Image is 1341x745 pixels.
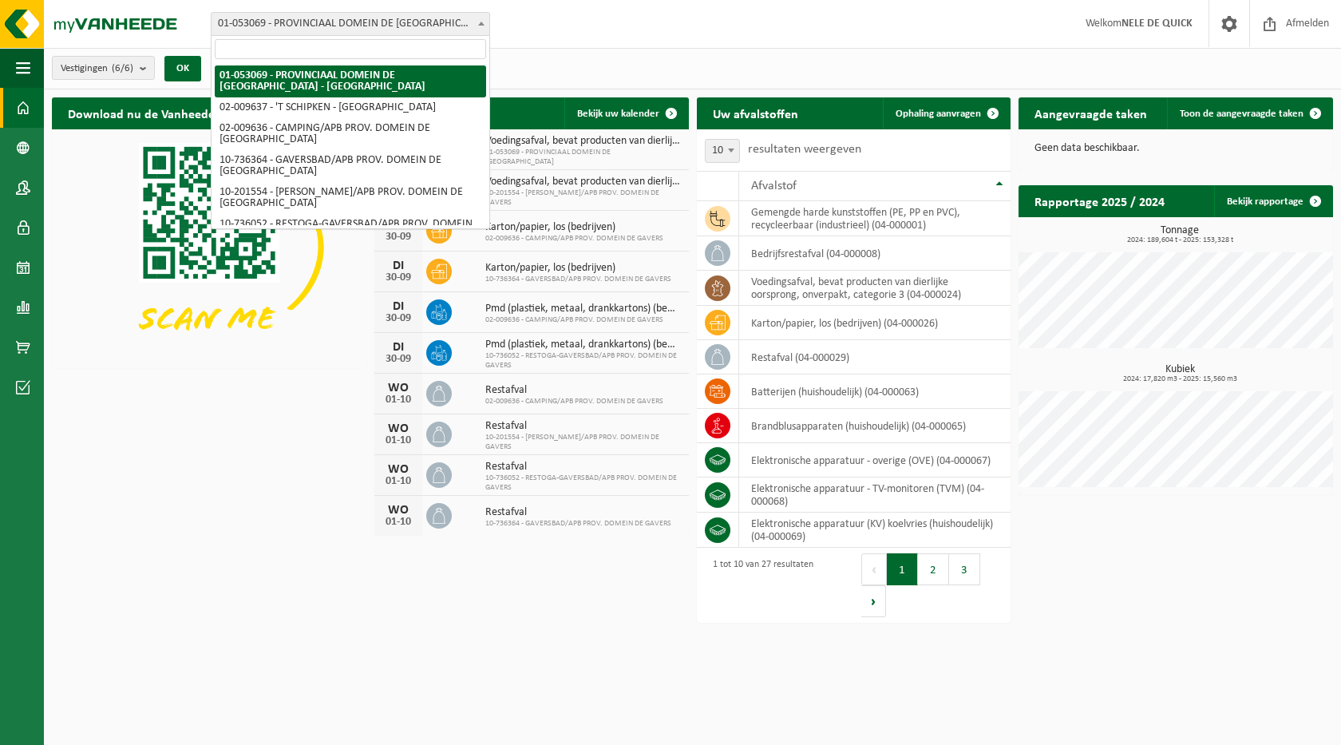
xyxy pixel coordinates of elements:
[485,351,681,371] span: 10-736052 - RESTOGA-GAVERSBAD/APB PROV. DOMEIN DE GAVERS
[1034,143,1317,154] p: Geen data beschikbaar.
[112,63,133,73] count: (6/6)
[739,340,1011,374] td: restafval (04-000029)
[485,384,663,397] span: Restafval
[739,478,1011,513] td: elektronische apparatuur - TV-monitoren (TVM) (04-000068)
[211,12,490,36] span: 01-053069 - PROVINCIAAL DOMEIN DE GAVERS - GERAARDSBERGEN
[61,57,133,81] span: Vestigingen
[215,65,486,97] li: 01-053069 - PROVINCIAAL DOMEIN DE [GEOGRAPHIC_DATA] - [GEOGRAPHIC_DATA]
[485,262,671,275] span: Karton/papier, los (bedrijven)
[382,463,414,476] div: WO
[485,188,681,208] span: 10-201554 - [PERSON_NAME]/APB PROV. DOMEIN DE GAVERS
[1214,185,1331,217] a: Bekijk rapportage
[485,221,663,234] span: Karton/papier, los (bedrijven)
[164,56,201,81] button: OK
[382,504,414,517] div: WO
[705,139,740,163] span: 10
[382,260,414,272] div: DI
[739,236,1011,271] td: bedrijfsrestafval (04-000008)
[485,420,681,433] span: Restafval
[1019,97,1163,129] h2: Aangevraagde taken
[485,176,681,188] span: Voedingsafval, bevat producten van dierlijke oorsprong, onverpakt, categorie 3
[485,135,681,148] span: Voedingsafval, bevat producten van dierlijke oorsprong, onverpakt, categorie 3
[577,109,659,119] span: Bekijk uw kalender
[949,553,980,585] button: 3
[1027,236,1333,244] span: 2024: 189,604 t - 2025: 153,328 t
[883,97,1009,129] a: Ophaling aanvragen
[382,422,414,435] div: WO
[485,303,681,315] span: Pmd (plastiek, metaal, drankkartons) (bedrijven)
[739,306,1011,340] td: karton/papier, los (bedrijven) (04-000026)
[52,56,155,80] button: Vestigingen(6/6)
[918,553,949,585] button: 2
[382,341,414,354] div: DI
[1019,185,1181,216] h2: Rapportage 2025 / 2024
[382,435,414,446] div: 01-10
[485,397,663,406] span: 02-009636 - CAMPING/APB PROV. DOMEIN DE GAVERS
[896,109,981,119] span: Ophaling aanvragen
[739,271,1011,306] td: voedingsafval, bevat producten van dierlijke oorsprong, onverpakt, categorie 3 (04-000024)
[697,97,814,129] h2: Uw afvalstoffen
[751,180,797,192] span: Afvalstof
[485,433,681,452] span: 10-201554 - [PERSON_NAME]/APB PROV. DOMEIN DE GAVERS
[739,409,1011,443] td: brandblusapparaten (huishoudelijk) (04-000065)
[382,232,414,243] div: 30-09
[215,118,486,150] li: 02-009636 - CAMPING/APB PROV. DOMEIN DE [GEOGRAPHIC_DATA]
[485,519,671,529] span: 10-736364 - GAVERSBAD/APB PROV. DOMEIN DE GAVERS
[485,234,663,244] span: 02-009636 - CAMPING/APB PROV. DOMEIN DE GAVERS
[215,97,486,118] li: 02-009637 - 'T SCHIPKEN - [GEOGRAPHIC_DATA]
[739,513,1011,548] td: elektronische apparatuur (KV) koelvries (huishoudelijk) (04-000069)
[382,394,414,406] div: 01-10
[382,354,414,365] div: 30-09
[1027,225,1333,244] h3: Tonnage
[485,474,681,493] span: 10-736052 - RESTOGA-GAVERSBAD/APB PROV. DOMEIN DE GAVERS
[1027,375,1333,383] span: 2024: 17,820 m3 - 2025: 15,560 m3
[52,97,265,129] h2: Download nu de Vanheede+ app!
[1121,18,1193,30] strong: NELE DE QUICK
[485,461,681,474] span: Restafval
[1180,109,1303,119] span: Toon de aangevraagde taken
[215,182,486,214] li: 10-201554 - [PERSON_NAME]/APB PROV. DOMEIN DE [GEOGRAPHIC_DATA]
[382,476,414,487] div: 01-10
[382,300,414,313] div: DI
[861,553,887,585] button: Previous
[739,443,1011,478] td: elektronische apparatuur - overige (OVE) (04-000067)
[52,129,366,365] img: Download de VHEPlus App
[706,140,739,162] span: 10
[1167,97,1331,129] a: Toon de aangevraagde taken
[382,382,414,394] div: WO
[382,517,414,528] div: 01-10
[739,201,1011,236] td: gemengde harde kunststoffen (PE, PP en PVC), recycleerbaar (industrieel) (04-000001)
[382,272,414,283] div: 30-09
[861,585,886,617] button: Next
[212,13,489,35] span: 01-053069 - PROVINCIAAL DOMEIN DE GAVERS - GERAARDSBERGEN
[705,552,813,619] div: 1 tot 10 van 27 resultaten
[739,374,1011,409] td: batterijen (huishoudelijk) (04-000063)
[485,275,671,284] span: 10-736364 - GAVERSBAD/APB PROV. DOMEIN DE GAVERS
[1027,364,1333,383] h3: Kubiek
[887,553,918,585] button: 1
[485,506,671,519] span: Restafval
[485,315,681,325] span: 02-009636 - CAMPING/APB PROV. DOMEIN DE GAVERS
[748,143,861,156] label: resultaten weergeven
[382,313,414,324] div: 30-09
[215,214,486,246] li: 10-736052 - RESTOGA-GAVERSBAD/APB PROV. DOMEIN DE [GEOGRAPHIC_DATA]
[564,97,687,129] a: Bekijk uw kalender
[485,339,681,351] span: Pmd (plastiek, metaal, drankkartons) (bedrijven)
[215,150,486,182] li: 10-736364 - GAVERSBAD/APB PROV. DOMEIN DE [GEOGRAPHIC_DATA]
[485,148,681,167] span: 01-053069 - PROVINCIAAL DOMEIN DE [GEOGRAPHIC_DATA]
